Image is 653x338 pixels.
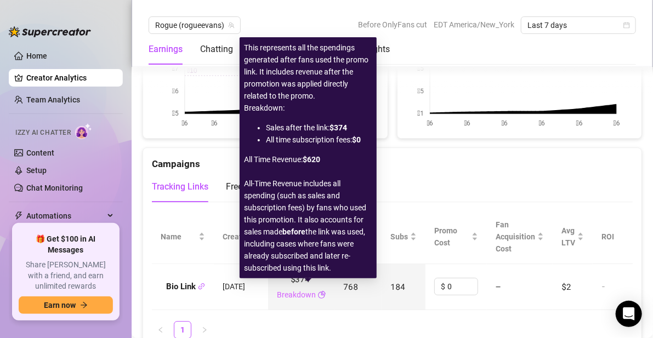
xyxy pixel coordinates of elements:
[26,51,47,60] a: Home
[80,301,88,309] span: arrow-right
[623,22,630,28] span: calendar
[223,231,251,243] span: Created
[9,26,91,37] img: logo-BBDzfeDw.svg
[223,282,245,291] span: [DATE]
[291,273,310,286] span: $374
[330,122,347,134] strong: $374
[19,260,113,292] span: Share [PERSON_NAME] with a friend, and earn unlimited rewards
[303,153,320,165] strong: $620
[26,148,54,157] a: Content
[26,184,83,192] a: Chat Monitoring
[244,153,372,165] div: All Time Revenue:
[152,148,633,171] div: Campaigns
[447,278,478,295] input: Enter cost
[352,134,361,146] strong: $0
[198,283,205,291] button: Copy Link
[152,180,208,193] div: Tracking Links
[166,282,205,291] strong: Bio Link
[601,282,651,291] div: -
[496,220,535,253] span: Fan Acquisition Cost
[26,95,80,104] a: Team Analytics
[200,43,233,56] div: Chatting
[149,43,183,56] div: Earnings
[434,225,469,249] span: Promo Cost
[155,17,234,33] span: Rogue (rogueevans)
[201,326,208,333] span: right
[157,326,164,333] span: left
[161,231,196,243] span: Name
[266,134,372,146] div: All time subscription fees:
[26,166,47,175] a: Setup
[19,234,113,255] span: 🎁 Get $100 in AI Messages
[26,207,104,225] span: Automations
[44,301,76,310] span: Earn now
[198,283,205,290] span: link
[616,301,642,327] div: Open Intercom Messenger
[14,211,23,220] span: thunderbolt
[228,22,235,28] span: team
[390,231,408,243] span: Subs
[527,17,629,33] span: Last 7 days
[75,123,92,139] img: AI Chatter
[174,322,191,338] a: 1
[358,16,427,33] span: Before OnlyFans cut
[266,122,372,134] div: Sales after the link:
[226,180,285,193] div: Free Trial Links
[282,227,305,236] strong: before
[561,281,571,292] span: $2
[15,128,71,138] span: Izzy AI Chatter
[496,281,501,292] span: —
[26,69,114,87] a: Creator Analytics
[19,296,113,314] button: Earn nowarrow-right
[318,289,326,301] span: pie-chart
[277,289,316,301] a: Breakdown
[244,42,372,274] div: Breakdown:
[601,232,614,241] span: ROI
[244,42,372,102] li: This represents all the spendings generated after fans used the promo link. It includes revenue a...
[390,281,405,292] span: 184
[244,177,372,274] span: All-Time Revenue includes all spending (such as sales and subscription fees) by fans who used thi...
[434,16,514,33] span: EDT America/New_York
[343,281,357,292] span: 768
[561,226,575,247] span: Avg LTV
